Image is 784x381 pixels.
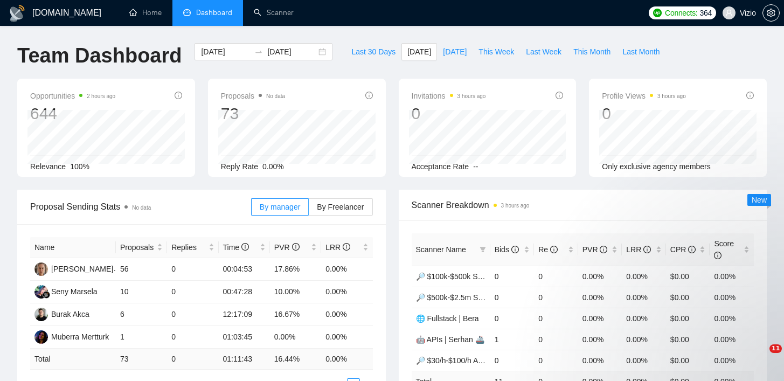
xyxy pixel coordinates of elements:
span: Connects: [665,7,697,19]
div: Muberra Mertturk [51,331,109,343]
time: 3 hours ago [501,203,530,209]
td: 12:17:09 [219,303,270,326]
div: 644 [30,103,115,124]
button: [DATE] [437,43,473,60]
th: Replies [167,237,218,258]
td: 0 [167,326,218,349]
td: 0 [534,329,578,350]
span: info-circle [688,246,696,253]
time: 3 hours ago [457,93,486,99]
td: 16.67% [270,303,321,326]
td: Total [30,349,116,370]
td: 0.00% [321,326,372,349]
span: LRR [626,245,651,254]
td: 01:11:43 [219,349,270,370]
td: 17.86% [270,258,321,281]
h1: Team Dashboard [17,43,182,68]
span: PVR [582,245,608,254]
th: Proposals [116,237,167,258]
span: Profile Views [602,89,686,102]
span: Last 30 Days [351,46,396,58]
span: No data [132,205,151,211]
span: Only exclusive agency members [602,162,711,171]
td: 16.44 % [270,349,321,370]
span: info-circle [241,243,249,251]
a: SMSeny Marsela [34,287,98,295]
span: swap-right [254,47,263,56]
td: 0 [490,308,535,329]
td: 0.00% [622,350,666,371]
a: 🌐 Fullstack | Bera [416,314,479,323]
td: 0 [167,258,218,281]
span: Reply Rate [221,162,258,171]
td: 56 [116,258,167,281]
span: [DATE] [443,46,467,58]
span: setting [763,9,779,17]
div: 73 [221,103,285,124]
td: 0 [167,281,218,303]
a: BABurak Akca [34,309,89,318]
span: Proposal Sending Stats [30,200,251,213]
td: 0 [167,349,218,370]
span: Bids [495,245,519,254]
td: 0 [534,308,578,329]
td: 1 [116,326,167,349]
button: This Month [567,43,616,60]
span: PVR [274,243,300,252]
span: 364 [699,7,711,19]
span: Score [714,239,734,260]
span: Scanner Breakdown [412,198,754,212]
span: to [254,47,263,56]
a: MMMuberra Mertturk [34,332,109,341]
span: filter [477,241,488,258]
span: Scanner Name [416,245,466,254]
span: Last Month [622,46,660,58]
a: setting [762,9,780,17]
td: 73 [116,349,167,370]
span: CPR [670,245,696,254]
time: 3 hours ago [657,93,686,99]
img: BA [34,308,48,321]
iframe: Intercom live chat [747,344,773,370]
span: 0.00% [262,162,284,171]
button: Last Month [616,43,665,60]
span: 11 [769,344,782,353]
div: Seny Marsela [51,286,98,297]
span: By Freelancer [317,203,364,211]
span: Opportunities [30,89,115,102]
td: 0 [534,287,578,308]
td: 0.00 % [321,349,372,370]
span: info-circle [511,246,519,253]
div: Burak Akca [51,308,89,320]
td: 0 [534,350,578,371]
td: 0 [490,350,535,371]
input: End date [267,46,316,58]
td: $0.00 [666,266,710,287]
td: 0.00% [578,350,622,371]
img: logo [9,5,26,22]
span: Re [538,245,558,254]
span: LRR [325,243,350,252]
span: Last Week [526,46,561,58]
span: Replies [171,241,206,253]
td: 0.00% [622,266,666,287]
div: 0 [602,103,686,124]
span: By manager [260,203,300,211]
td: 0.00% [270,326,321,349]
span: [DATE] [407,46,431,58]
td: 6 [116,303,167,326]
td: 0 [490,287,535,308]
span: filter [480,246,486,253]
td: 00:47:28 [219,281,270,303]
span: -- [473,162,478,171]
td: 0.00% [710,350,754,371]
span: This Week [478,46,514,58]
span: This Month [573,46,610,58]
span: Proposals [120,241,155,253]
span: user [725,9,733,17]
button: Last Week [520,43,567,60]
span: 100% [70,162,89,171]
span: info-circle [600,246,607,253]
td: 0.00% [321,258,372,281]
img: SK [34,262,48,276]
